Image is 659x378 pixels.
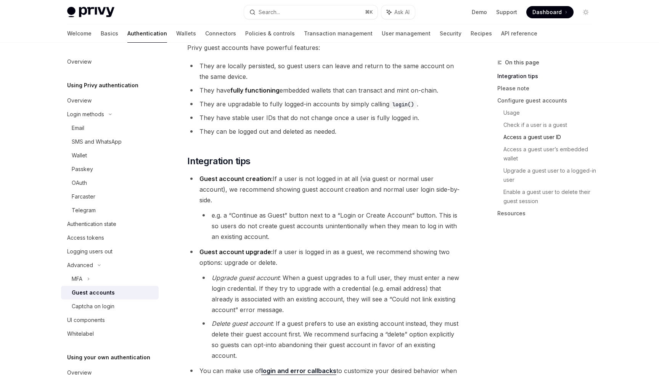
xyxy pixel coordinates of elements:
a: Recipes [471,24,492,43]
a: API reference [501,24,537,43]
h5: Using your own authentication [67,353,150,362]
a: Demo [472,8,487,16]
span: On this page [505,58,539,67]
div: Telegram [72,206,96,215]
a: login and error callbacks [261,367,336,375]
a: Email [61,121,159,135]
a: Overview [61,55,159,69]
li: : If a guest prefers to use an existing account instead, they must delete their guest account fir... [199,318,462,361]
div: Overview [67,57,92,66]
strong: fully functioning [230,86,280,94]
a: Welcome [67,24,92,43]
a: Wallets [176,24,196,43]
div: Overview [67,368,92,377]
a: SMS and WhatsApp [61,135,159,149]
span: ⌘ K [365,9,373,15]
a: Integration tips [497,70,598,82]
div: Wallet [72,151,87,160]
em: Upgrade guest account [212,274,279,282]
a: Access a guest user ID [503,131,598,143]
a: Connectors [205,24,236,43]
a: Farcaster [61,190,159,203]
div: Captcha on login [72,302,114,311]
button: Search...⌘K [244,5,378,19]
a: Basics [101,24,118,43]
a: Access a guest user’s embedded wallet [503,143,598,165]
h5: Using Privy authentication [67,81,138,90]
strong: Guest account creation: [199,175,273,183]
a: Security [440,24,461,43]
li: They have embedded wallets that can transact and mint on-chain. [187,85,462,96]
a: Guest accounts [61,286,159,300]
div: Advanced [67,261,93,270]
a: Enable a guest user to delete their guest session [503,186,598,207]
a: UI components [61,313,159,327]
a: Logging users out [61,245,159,258]
span: Integration tips [187,155,250,167]
a: Check if a user is a guest [503,119,598,131]
button: Toggle dark mode [580,6,592,18]
a: User management [382,24,431,43]
div: Farcaster [72,192,95,201]
strong: Guest account upgrade: [199,248,273,256]
li: They can be logged out and deleted as needed. [187,126,462,137]
a: Upgrade a guest user to a logged-in user [503,165,598,186]
span: Ask AI [394,8,410,16]
div: Email [72,123,84,133]
a: Whitelabel [61,327,159,341]
div: SMS and WhatsApp [72,137,122,146]
a: Overview [61,94,159,107]
li: They are locally persisted, so guest users can leave and return to the same account on the same d... [187,61,462,82]
li: They have stable user IDs that do not change once a user is fully logged in. [187,112,462,123]
button: Ask AI [381,5,415,19]
img: light logo [67,7,114,18]
li: If a user is not logged in at all (via guest or normal user account), we recommend showing guest ... [187,173,462,242]
a: Policies & controls [245,24,295,43]
a: Resources [497,207,598,219]
a: Usage [503,107,598,119]
div: OAuth [72,178,87,187]
code: login() [389,100,417,109]
div: Login methods [67,110,104,119]
div: Access tokens [67,233,104,242]
a: Authentication [127,24,167,43]
span: Dashboard [532,8,562,16]
a: Access tokens [61,231,159,245]
li: They are upgradable to fully logged-in accounts by simply calling . [187,99,462,109]
div: Passkey [72,165,93,174]
li: : When a guest upgrades to a full user, they must enter a new login credential. If they try to up... [199,272,462,315]
div: UI components [67,316,105,325]
div: Guest accounts [72,288,115,297]
li: e.g. a “Continue as Guest” button next to a “Login or Create Account” button. This is so users do... [199,210,462,242]
a: Dashboard [526,6,574,18]
a: Support [496,8,517,16]
a: Configure guest accounts [497,94,598,107]
div: Whitelabel [67,329,94,338]
li: If a user is logged in as a guest, we recommend showing two options: upgrade or delete. [187,247,462,361]
div: MFA [72,274,82,283]
a: Telegram [61,203,159,217]
a: Please note [497,82,598,94]
div: Logging users out [67,247,113,256]
div: Overview [67,96,92,105]
a: Transaction management [304,24,373,43]
a: Passkey [61,162,159,176]
a: OAuth [61,176,159,190]
div: Search... [259,8,280,17]
a: Captcha on login [61,300,159,313]
span: Privy guest accounts have powerful features: [187,42,462,53]
em: Delete guest account [212,320,272,327]
a: Wallet [61,149,159,162]
a: Authentication state [61,217,159,231]
div: Authentication state [67,219,116,229]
